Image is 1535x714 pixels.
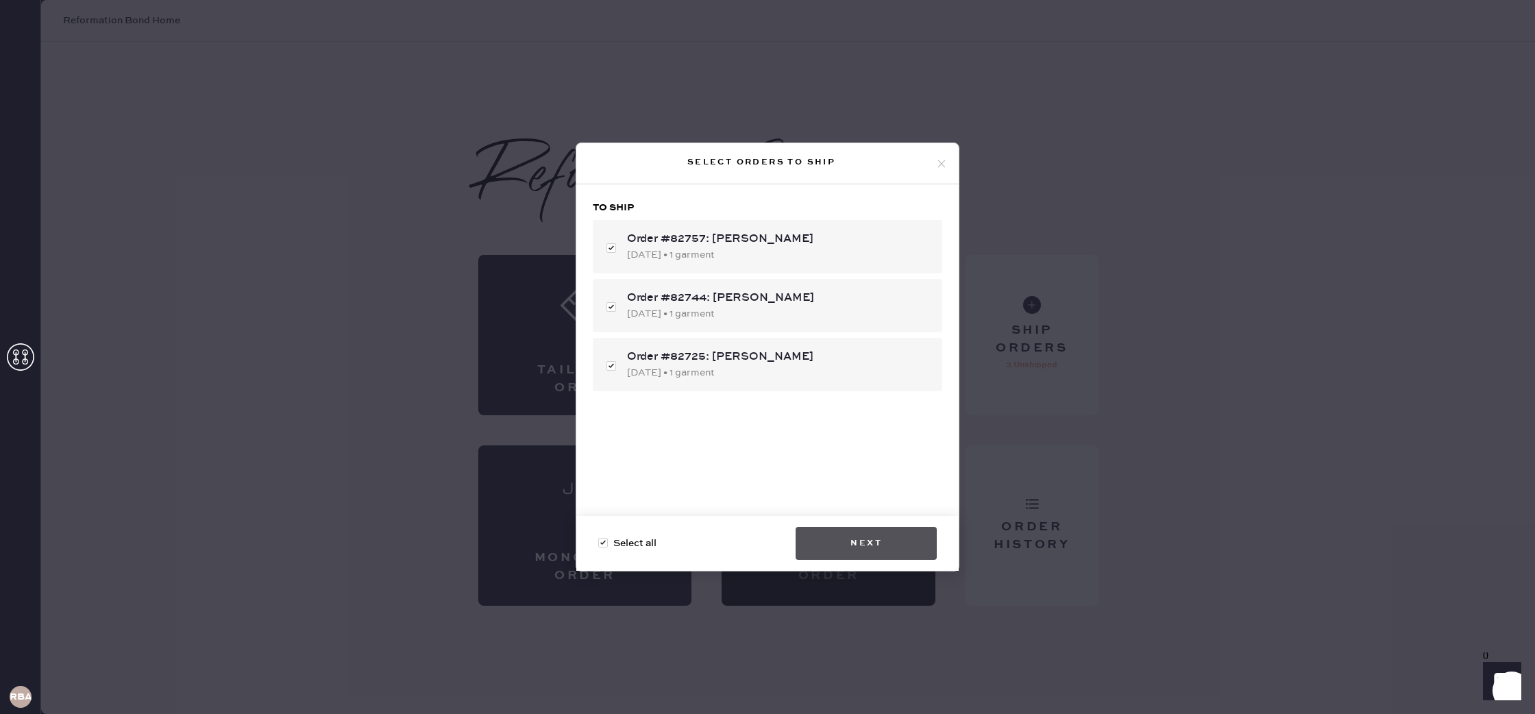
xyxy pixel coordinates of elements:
div: [DATE] • 1 garment [627,247,931,262]
iframe: Front Chat [1470,652,1529,711]
h3: RBA [10,692,32,702]
div: Order #82725: [PERSON_NAME] [627,349,931,365]
div: Order #82757: [PERSON_NAME] [627,231,931,247]
button: Next [796,527,937,560]
span: Select all [613,536,656,551]
div: [DATE] • 1 garment [627,365,931,380]
div: [DATE] • 1 garment [627,306,931,321]
h3: To ship [593,201,942,214]
div: Order #82744: [PERSON_NAME] [627,290,931,306]
div: Select orders to ship [587,154,935,171]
